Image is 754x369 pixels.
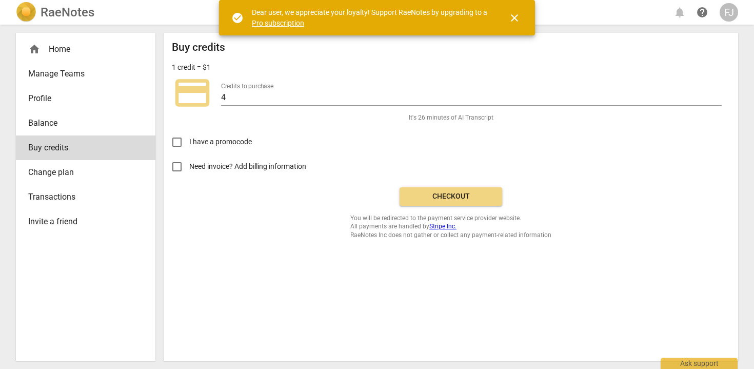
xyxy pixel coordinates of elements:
span: help [696,6,708,18]
a: Buy credits [16,135,155,160]
p: 1 credit = $1 [172,62,211,73]
span: close [508,12,521,24]
h2: Buy credits [172,41,225,54]
div: Dear user, we appreciate your loyalty! Support RaeNotes by upgrading to a [252,7,490,28]
a: Transactions [16,185,155,209]
a: Stripe Inc. [429,223,457,230]
img: Logo [16,2,36,23]
a: LogoRaeNotes [16,2,94,23]
button: FJ [720,3,738,22]
button: Close [502,6,527,30]
span: Profile [28,92,135,105]
span: Buy credits [28,142,135,154]
span: Checkout [408,191,494,202]
span: Change plan [28,166,135,179]
span: check_circle [231,12,244,24]
a: Profile [16,86,155,111]
span: Need invoice? Add billing information [189,161,308,172]
span: I have a promocode [189,137,252,147]
a: Manage Teams [16,62,155,86]
a: Pro subscription [252,19,304,27]
button: Checkout [400,187,502,206]
span: Transactions [28,191,135,203]
h2: RaeNotes [41,5,94,20]
span: You will be redirected to the payment service provider website. All payments are handled by RaeNo... [350,214,551,240]
span: credit_card [172,72,213,113]
span: Invite a friend [28,216,135,228]
label: Credits to purchase [221,83,273,89]
a: Change plan [16,160,155,185]
div: Ask support [661,358,738,369]
a: Balance [16,111,155,135]
a: Help [693,3,711,22]
span: It's 26 minutes of AI Transcript [409,113,493,122]
div: Home [28,43,135,55]
div: Home [16,37,155,62]
span: Manage Teams [28,68,135,80]
a: Invite a friend [16,209,155,234]
span: home [28,43,41,55]
span: Balance [28,117,135,129]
